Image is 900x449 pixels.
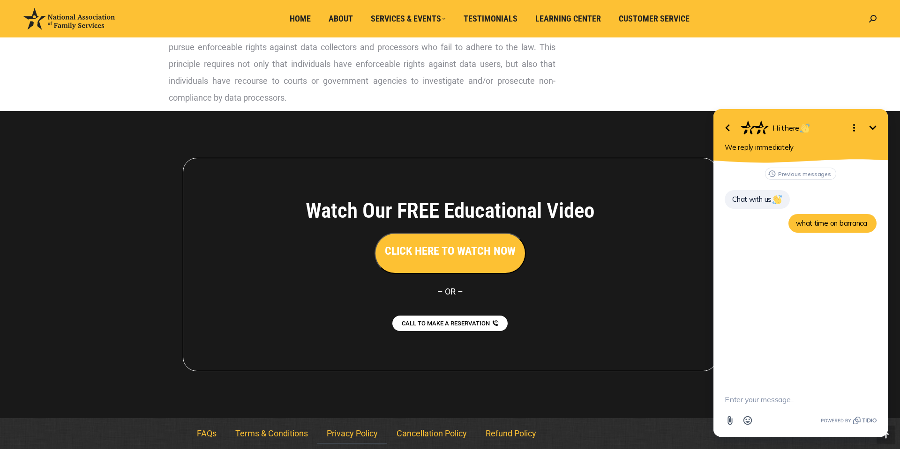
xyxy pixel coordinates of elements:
[317,423,387,444] a: Privacy Policy
[619,14,690,24] span: Customer Service
[612,10,696,28] a: Customer Service
[385,243,516,259] h3: CLICK HERE TO WATCH NOW
[437,287,463,296] span: – OR –
[371,14,446,24] span: Services & Events
[187,423,226,444] a: FAQs
[464,14,517,24] span: Testimonials
[254,198,646,223] h4: Watch Our FREE Educational Video
[322,10,360,28] a: About
[387,423,476,444] a: Cancellation Policy
[535,14,601,24] span: Learning Center
[476,423,546,444] a: Refund Policy
[329,14,353,24] span: About
[375,233,526,274] button: CLICK HERE TO WATCH NOW
[392,316,508,331] a: CALL TO MAKE A RESERVATION
[23,8,115,29] img: National Association of Family Services
[187,423,712,444] nav: Menu
[375,247,526,257] a: CLICK HERE TO WATCH NOW
[701,99,900,449] iframe: Tidio Chat
[290,14,311,24] span: Home
[402,320,490,326] span: CALL TO MAKE A RESERVATION
[283,10,317,28] a: Home
[457,10,524,28] a: Testimonials
[226,423,317,444] a: Terms & Conditions
[529,10,607,28] a: Learning Center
